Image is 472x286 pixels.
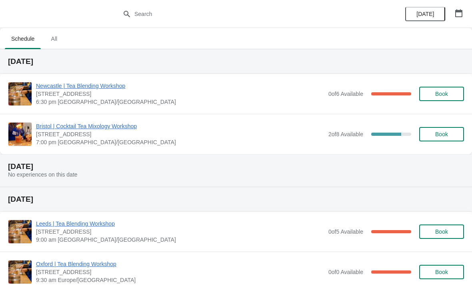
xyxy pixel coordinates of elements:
span: [STREET_ADDRESS] [36,228,324,236]
img: Leeds | Tea Blending Workshop | Unit 42, Queen Victoria St, Victoria Quarter, Leeds, LS1 6BE | 9:... [8,220,32,243]
span: 6:30 pm [GEOGRAPHIC_DATA]/[GEOGRAPHIC_DATA] [36,98,324,106]
span: [STREET_ADDRESS] [36,90,324,98]
span: Book [435,228,448,235]
button: Book [419,87,464,101]
span: Newcastle | Tea Blending Workshop [36,82,324,90]
span: 2 of 8 Available [328,131,363,137]
span: 0 of 0 Available [328,269,363,275]
span: No experiences on this date [8,171,78,178]
span: Book [435,91,448,97]
span: 0 of 5 Available [328,228,363,235]
input: Search [134,7,354,21]
span: [DATE] [416,11,434,17]
span: Book [435,269,448,275]
button: [DATE] [405,7,445,21]
span: 9:00 am [GEOGRAPHIC_DATA]/[GEOGRAPHIC_DATA] [36,236,324,244]
span: [STREET_ADDRESS] [36,130,324,138]
span: 9:30 am Europe/[GEOGRAPHIC_DATA] [36,276,324,284]
h2: [DATE] [8,58,464,66]
button: Book [419,265,464,279]
button: Book [419,127,464,141]
span: 7:00 pm [GEOGRAPHIC_DATA]/[GEOGRAPHIC_DATA] [36,138,324,146]
span: Schedule [5,32,41,46]
button: Book [419,224,464,239]
span: Book [435,131,448,137]
span: All [44,32,64,46]
h2: [DATE] [8,195,464,203]
span: Bristol | Cocktail Tea Mixology Workshop [36,122,324,130]
img: Oxford | Tea Blending Workshop | 23 High Street, Oxford, OX1 4AH | 9:30 am Europe/London [8,260,32,284]
img: Bristol | Cocktail Tea Mixology Workshop | 73 Park Street, Bristol BS1 5PB, UK | 7:00 pm Europe/L... [8,123,32,146]
span: 0 of 6 Available [328,91,363,97]
span: [STREET_ADDRESS] [36,268,324,276]
img: Newcastle | Tea Blending Workshop | 123 Grainger Street, Newcastle upon Tyne, NE1 5AE | 6:30 pm E... [8,82,32,105]
span: Oxford | Tea Blending Workshop [36,260,324,268]
span: Leeds | Tea Blending Workshop [36,220,324,228]
h2: [DATE] [8,163,464,171]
